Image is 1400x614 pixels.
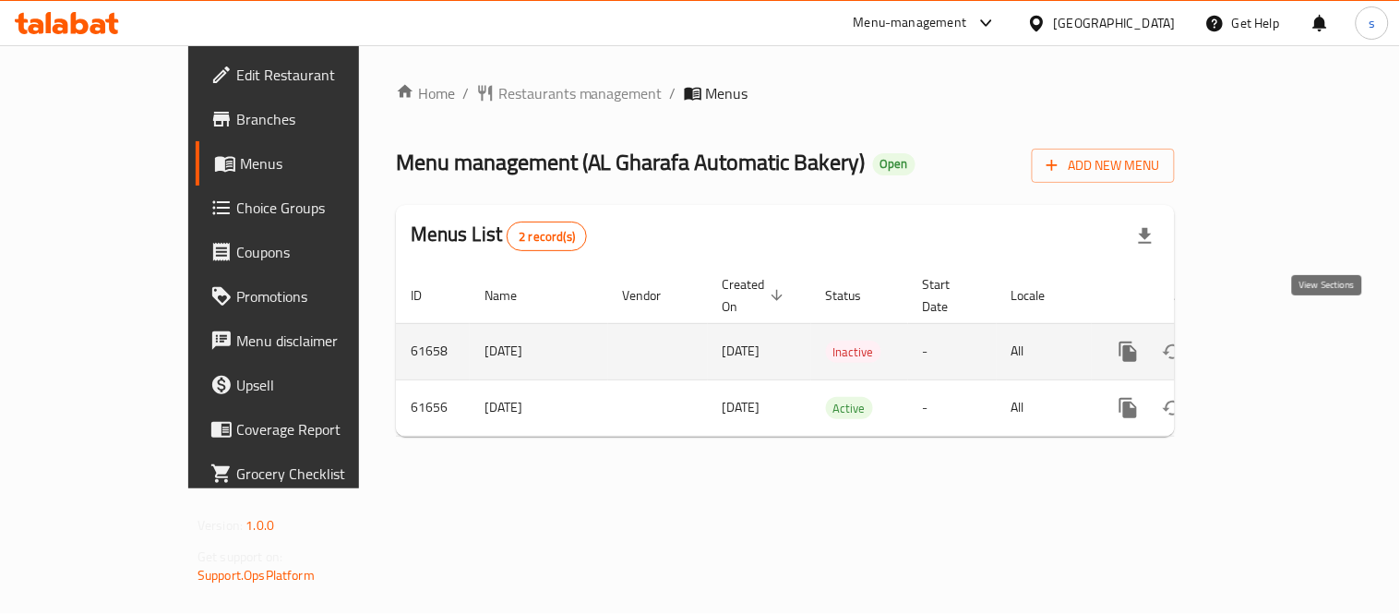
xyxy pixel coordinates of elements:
[826,284,886,307] span: Status
[470,323,608,379] td: [DATE]
[997,323,1092,379] td: All
[1011,284,1070,307] span: Locale
[908,323,997,379] td: -
[236,108,407,130] span: Branches
[1107,386,1151,430] button: more
[396,268,1298,437] table: enhanced table
[236,463,407,485] span: Grocery Checklist
[826,397,873,419] div: Active
[196,53,422,97] a: Edit Restaurant
[723,339,760,363] span: [DATE]
[236,418,407,440] span: Coverage Report
[826,398,873,419] span: Active
[197,545,282,569] span: Get support on:
[236,330,407,352] span: Menu disclaimer
[462,82,469,104] li: /
[476,82,663,104] a: Restaurants management
[396,82,455,104] a: Home
[670,82,676,104] li: /
[485,284,541,307] span: Name
[623,284,686,307] span: Vendor
[196,141,422,186] a: Menus
[826,341,881,363] div: Inactive
[1151,386,1195,430] button: Change Status
[908,379,997,436] td: -
[197,563,315,587] a: Support.OpsPlatform
[196,363,422,407] a: Upsell
[1092,268,1298,324] th: Actions
[1151,330,1195,374] button: Change Status
[196,97,422,141] a: Branches
[723,395,760,419] span: [DATE]
[470,379,608,436] td: [DATE]
[1032,149,1175,183] button: Add New Menu
[706,82,748,104] span: Menus
[997,379,1092,436] td: All
[826,342,881,363] span: Inactive
[236,197,407,219] span: Choice Groups
[396,379,470,436] td: 61656
[723,273,789,318] span: Created On
[396,323,470,379] td: 61658
[196,186,422,230] a: Choice Groups
[873,156,915,172] span: Open
[507,222,587,251] div: Total records count
[1054,13,1176,33] div: [GEOGRAPHIC_DATA]
[1107,330,1151,374] button: more
[196,319,422,363] a: Menu disclaimer
[196,451,422,496] a: Grocery Checklist
[508,228,586,246] span: 2 record(s)
[411,284,446,307] span: ID
[236,241,407,263] span: Coupons
[923,273,975,318] span: Start Date
[854,12,967,34] div: Menu-management
[1369,13,1375,33] span: s
[196,274,422,319] a: Promotions
[236,285,407,307] span: Promotions
[396,82,1175,104] nav: breadcrumb
[873,153,915,175] div: Open
[1123,214,1167,259] div: Export file
[240,152,407,175] span: Menus
[245,513,274,537] span: 1.0.0
[236,374,407,396] span: Upsell
[1047,154,1160,177] span: Add New Menu
[498,82,663,104] span: Restaurants management
[236,64,407,86] span: Edit Restaurant
[196,230,422,274] a: Coupons
[197,513,243,537] span: Version:
[396,141,866,183] span: Menu management ( AL Gharafa Automatic Bakery )
[196,407,422,451] a: Coverage Report
[411,221,587,251] h2: Menus List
